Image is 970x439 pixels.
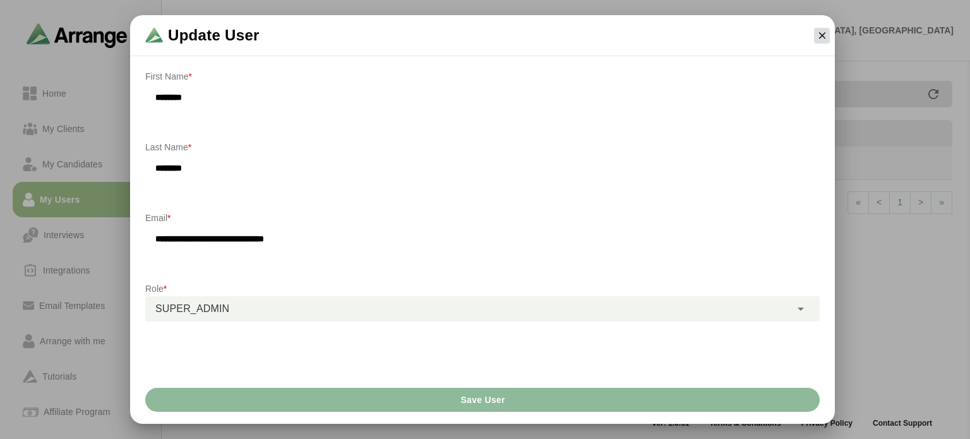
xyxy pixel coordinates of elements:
p: Role [145,281,820,296]
button: Save User [145,388,820,412]
p: Email [145,210,820,226]
span: Save User [460,388,505,412]
span: Update User [168,25,260,45]
span: SUPER_ADMIN [155,301,229,317]
p: First Name [145,69,820,84]
p: Last Name [145,140,820,155]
